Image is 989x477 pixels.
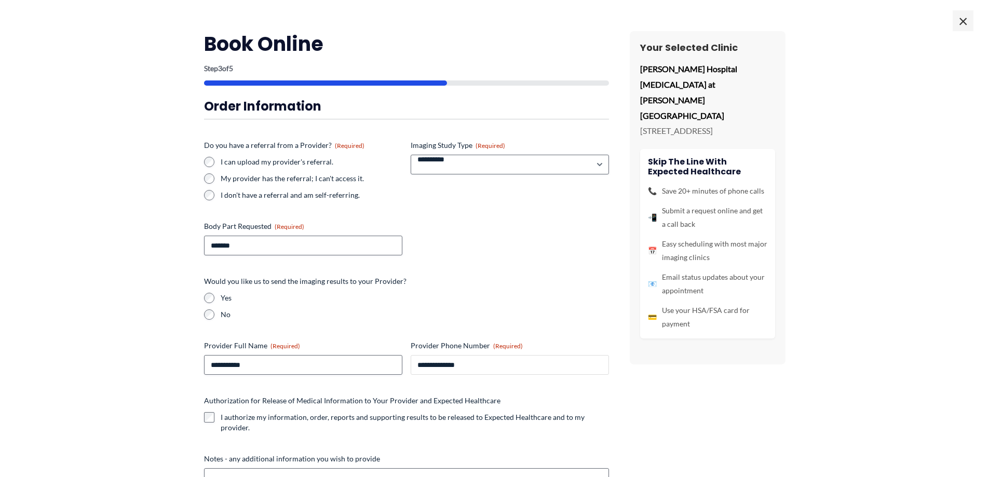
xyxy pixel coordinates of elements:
[640,61,775,123] p: [PERSON_NAME] Hospital [MEDICAL_DATA] at [PERSON_NAME][GEOGRAPHIC_DATA]
[648,184,767,198] li: Save 20+ minutes of phone calls
[640,123,775,139] p: [STREET_ADDRESS]
[221,173,402,184] label: My provider has the referral; I can't access it.
[204,98,609,114] h3: Order Information
[640,42,775,53] h3: Your Selected Clinic
[648,211,657,224] span: 📲
[493,342,523,350] span: (Required)
[229,64,233,73] span: 5
[204,276,407,287] legend: Would you like us to send the imaging results to your Provider?
[648,184,657,198] span: 📞
[204,340,402,351] label: Provider Full Name
[221,309,609,320] label: No
[648,304,767,331] li: Use your HSA/FSA card for payment
[270,342,300,350] span: (Required)
[204,221,402,231] label: Body Part Requested
[648,270,767,297] li: Email status updates about your appointment
[275,223,304,230] span: (Required)
[411,340,609,351] label: Provider Phone Number
[204,396,500,406] legend: Authorization for Release of Medical Information to Your Provider and Expected Healthcare
[476,142,505,149] span: (Required)
[335,142,364,149] span: (Required)
[648,237,767,264] li: Easy scheduling with most major imaging clinics
[204,140,364,151] legend: Do you have a referral from a Provider?
[648,277,657,291] span: 📧
[221,190,402,200] label: I don't have a referral and am self-referring.
[204,31,609,57] h2: Book Online
[218,64,222,73] span: 3
[648,310,657,324] span: 💳
[221,412,609,433] label: I authorize my information, order, reports and supporting results to be released to Expected Heal...
[648,204,767,231] li: Submit a request online and get a call back
[648,157,767,176] h4: Skip the line with Expected Healthcare
[221,157,402,167] label: I can upload my provider's referral.
[953,10,973,31] span: ×
[221,293,609,303] label: Yes
[648,244,657,257] span: 📅
[204,65,609,72] p: Step of
[204,454,609,464] label: Notes - any additional information you wish to provide
[411,140,609,151] label: Imaging Study Type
